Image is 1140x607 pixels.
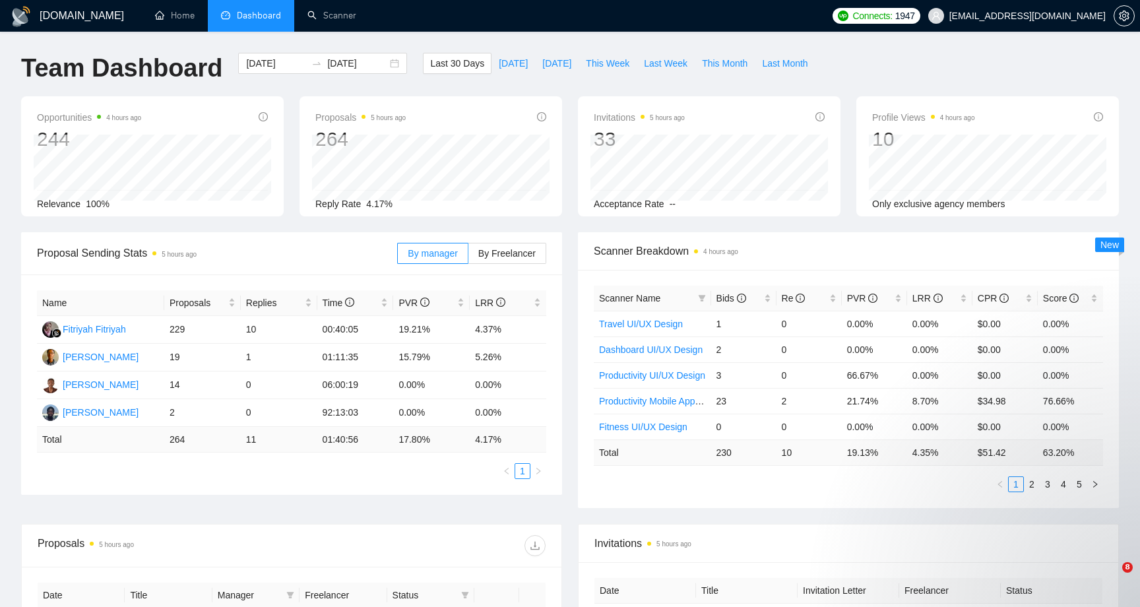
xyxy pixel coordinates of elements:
li: 1 [1008,476,1024,492]
span: By Freelancer [478,248,536,259]
span: setting [1114,11,1134,21]
span: Bids [716,293,746,303]
div: Proposals [38,535,292,556]
a: RA[PERSON_NAME] [42,379,139,389]
span: info-circle [1069,294,1079,303]
td: 2 [164,399,241,427]
td: 0.00% [907,362,972,388]
span: info-circle [815,112,825,121]
div: Fitriyah Fitriyah [63,322,126,336]
span: Replies [246,296,302,310]
div: [PERSON_NAME] [63,405,139,420]
span: CPR [978,293,1009,303]
div: [PERSON_NAME] [63,350,139,364]
th: Status [1001,578,1102,604]
span: download [525,540,545,551]
td: $0.00 [972,362,1038,388]
button: left [499,463,515,479]
div: 244 [37,127,141,152]
span: Relevance [37,199,80,209]
button: Last 30 Days [423,53,491,74]
button: [DATE] [491,53,535,74]
span: Status [393,588,456,602]
td: $0.00 [972,336,1038,362]
td: 3 [711,362,776,388]
button: download [524,535,546,556]
td: 19 [164,344,241,371]
a: 1 [1009,477,1023,492]
span: Time [323,298,354,308]
td: 0 [711,414,776,439]
span: Last 30 Days [430,56,484,71]
td: Total [37,427,164,453]
input: Start date [246,56,306,71]
td: 15.79% [393,344,470,371]
td: 0 [241,399,317,427]
span: -- [670,199,676,209]
img: FF [42,321,59,338]
a: homeHome [155,10,195,21]
img: oA [42,404,59,421]
button: Last Month [755,53,815,74]
span: This Week [586,56,629,71]
span: filter [459,585,472,605]
span: info-circle [999,294,1009,303]
time: 4 hours ago [106,114,141,121]
a: 4 [1056,477,1071,492]
button: [DATE] [535,53,579,74]
td: 0.00% [1038,414,1103,439]
span: info-circle [934,294,943,303]
td: 1 [711,311,776,336]
span: Scanner Name [599,293,660,303]
th: Title [696,578,798,604]
td: 19.13 % [842,439,907,465]
td: 229 [164,316,241,344]
span: info-circle [737,294,746,303]
span: filter [695,288,709,308]
span: Re [782,293,806,303]
a: 2 [1025,477,1039,492]
iframe: Intercom live chat [1095,562,1127,594]
span: [DATE] [542,56,571,71]
button: This Week [579,53,637,74]
span: info-circle [796,294,805,303]
span: filter [286,591,294,599]
td: 0.00% [907,414,972,439]
td: 0.00% [907,311,972,336]
span: Proposals [315,110,406,125]
li: Previous Page [992,476,1008,492]
div: 10 [872,127,975,152]
td: 5.26% [470,344,546,371]
input: End date [327,56,387,71]
img: gigradar-bm.png [52,329,61,338]
td: 63.20 % [1038,439,1103,465]
a: 3 [1040,477,1055,492]
span: 100% [86,199,110,209]
span: 4.17% [366,199,393,209]
td: 4.35 % [907,439,972,465]
img: upwork-logo.png [838,11,848,21]
td: $ 51.42 [972,439,1038,465]
span: Profile Views [872,110,975,125]
span: PVR [847,293,878,303]
span: Manager [218,588,281,602]
h1: Team Dashboard [21,53,222,84]
td: 19.21% [393,316,470,344]
button: Last Week [637,53,695,74]
li: 3 [1040,476,1056,492]
li: 4 [1056,476,1071,492]
span: left [503,467,511,475]
span: Reply Rate [315,199,361,209]
span: info-circle [345,298,354,307]
span: info-circle [496,298,505,307]
span: Last Week [644,56,687,71]
td: 0.00% [470,399,546,427]
button: setting [1114,5,1135,26]
span: info-circle [537,112,546,121]
td: 17.80 % [393,427,470,453]
td: $34.98 [972,388,1038,414]
td: 230 [711,439,776,465]
td: 0.00% [470,371,546,399]
a: oA[PERSON_NAME] [42,406,139,417]
span: LRR [912,293,943,303]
